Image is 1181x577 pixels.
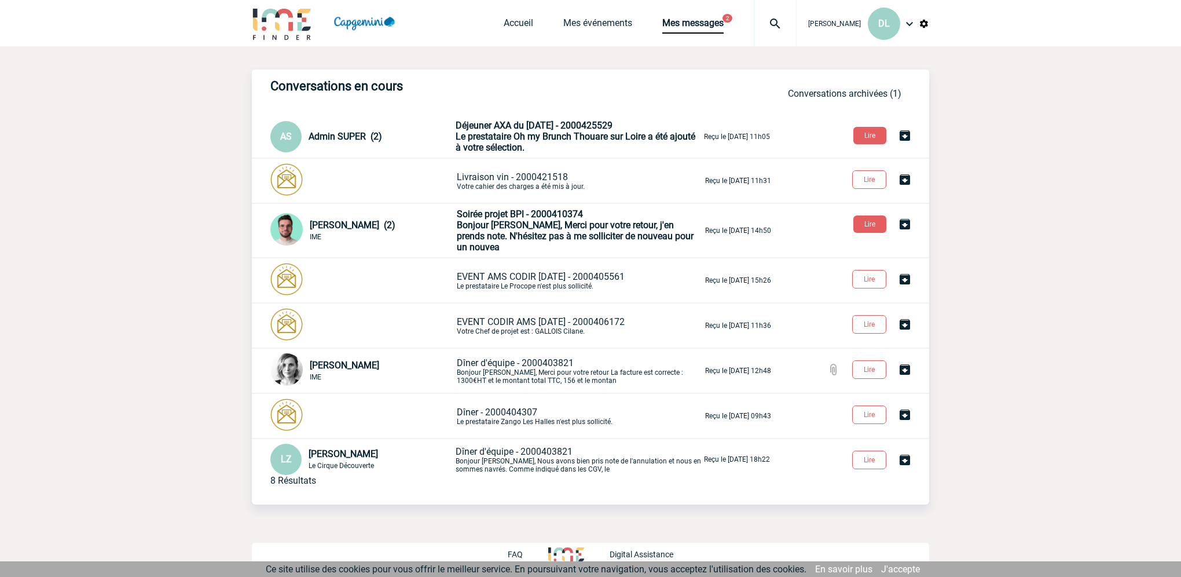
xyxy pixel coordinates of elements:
button: Lire [852,451,886,469]
span: [PERSON_NAME] (2) [310,220,395,231]
button: 2 [722,14,732,23]
div: Conversation privée : Client - Agence [270,263,454,298]
span: [PERSON_NAME] [808,20,861,28]
img: IME-Finder [252,7,312,40]
img: Archiver la conversation [898,408,912,422]
p: Votre Chef de projet est : GALLOIS Cilane. [457,316,703,335]
a: [PERSON_NAME] IME Dîner d'équipe - 2000403821Bonjour [PERSON_NAME], Merci pour votre retour La fa... [270,364,771,375]
p: Reçu le [DATE] 11h05 [704,133,770,141]
img: Archiver la conversation [898,317,912,331]
span: Déjeuner AXA du [DATE] - 2000425529 [456,120,612,131]
span: IME [310,233,321,241]
span: Ce site utilise des cookies pour vous offrir le meilleur service. En poursuivant votre navigation... [266,564,806,575]
p: FAQ [508,550,523,559]
a: Lire [844,218,898,229]
a: EVENT AMS CODIR [DATE] - 2000405561Le prestataire Le Procope n'est plus sollicité. Reçu le [DATE]... [270,274,771,285]
div: 8 Résultats [270,475,316,486]
p: Reçu le [DATE] 09h43 [705,412,771,420]
button: Lire [852,360,886,379]
p: Votre cahier des charges a été mis à jour. [457,171,703,191]
span: Livraison vin - 2000421518 [457,171,568,182]
img: photonotifcontact.png [270,308,303,341]
img: photonotifcontact.png [270,399,303,431]
img: Archiver la conversation [898,217,912,231]
span: EVENT CODIR AMS [DATE] - 2000406172 [457,316,625,327]
p: Reçu le [DATE] 12h48 [705,367,771,375]
span: Le prestataire Oh my Brunch Thouare sur Loire a été ajouté à votre sélection. [456,131,695,153]
button: Lire [853,216,886,233]
a: Livraison vin - 2000421518Votre cahier des charges a été mis à jour. Reçu le [DATE] 11h31 [270,174,771,185]
a: Lire [843,273,898,284]
p: Digital Assistance [610,550,673,559]
p: Le prestataire Zango Les Halles n'est plus sollicité. [457,407,703,426]
span: IME [310,373,321,381]
a: Lire [843,173,898,184]
span: [PERSON_NAME] [310,360,379,371]
span: Dîner d'équipe - 2000403821 [456,446,573,457]
img: photonotifcontact.png [270,263,303,295]
span: AS [280,131,292,142]
h3: Conversations en cours [270,79,618,93]
p: Reçu le [DATE] 18h22 [704,455,770,463]
p: Reçu le [DATE] 15h26 [705,276,771,284]
img: http://www.idealmeetingsevents.fr/ [548,547,584,561]
img: Archiver la conversation [898,129,912,143]
button: Lire [852,170,886,189]
button: Lire [852,315,886,334]
a: Conversations archivées (1) [788,88,901,99]
p: Bonjour [PERSON_NAME], Merci pour votre retour La facture est correcte : 1300€HT et le montant to... [457,357,703,385]
a: AS Admin SUPER (2) Déjeuner AXA du [DATE] - 2000425529Le prestataire Oh my Brunch Thouare sur Loi... [270,130,770,141]
a: Lire [843,363,898,374]
div: Conversation privée : Client - Agence [270,213,454,248]
div: Conversation commune : Client - Fournisseur - Agence [270,444,453,475]
p: Bonjour [PERSON_NAME], Nous avons bien pris note de l'annulation et nous en sommes navrés. Comme ... [456,446,702,473]
div: Conversation privée : Client - Agence [270,353,454,388]
a: Dîner - 2000404307Le prestataire Zango Les Halles n'est plus sollicité. Reçu le [DATE] 09h43 [270,410,771,421]
img: Archiver la conversation [898,272,912,286]
a: Mes événements [563,17,632,34]
a: [PERSON_NAME] (2) IME Soirée projet BPI - 2000410374Bonjour [PERSON_NAME], Merci pour votre retou... [270,224,771,235]
button: Lire [853,127,886,144]
img: photonotifcontact.png [270,163,303,196]
a: FAQ [508,548,548,559]
a: En savoir plus [815,564,872,575]
a: Lire [844,129,898,140]
img: 121547-2.png [270,213,303,246]
span: LZ [281,454,292,465]
a: LZ [PERSON_NAME] Le Cirque Découverte Dîner d'équipe - 2000403821Bonjour [PERSON_NAME], Nous avon... [270,453,770,464]
span: Le Cirque Découverte [309,462,374,470]
span: [PERSON_NAME] [309,448,378,459]
div: Conversation privée : Client - Agence [270,308,454,343]
button: Lire [852,270,886,288]
p: Reçu le [DATE] 14h50 [705,227,771,235]
div: Conversation privée : Client - Agence [270,399,454,433]
img: Archiver la conversation [898,363,912,377]
a: Lire [843,454,898,465]
a: Accueil [504,17,533,34]
p: Reçu le [DATE] 11h31 [705,177,771,185]
span: Admin SUPER (2) [309,131,382,142]
span: Dîner - 2000404307 [457,407,537,418]
div: Conversation privée : Client - Agence [270,163,454,198]
img: Archiver la conversation [898,453,912,467]
span: EVENT AMS CODIR [DATE] - 2000405561 [457,271,625,282]
a: EVENT CODIR AMS [DATE] - 2000406172Votre Chef de projet est : GALLOIS Cilane. Reçu le [DATE] 11h36 [270,319,771,330]
a: Lire [843,318,898,329]
div: Conversation privée : Client - Agence [270,121,453,152]
p: Le prestataire Le Procope n'est plus sollicité. [457,271,703,290]
span: Bonjour [PERSON_NAME], Merci pour votre retour, j'en prends note. N'hésitez pas à me solliciter d... [457,220,694,253]
a: Lire [843,408,898,419]
button: Lire [852,406,886,424]
span: Dîner d'équipe - 2000403821 [457,357,574,368]
span: DL [878,18,890,29]
img: Archiver la conversation [898,173,912,187]
a: J'accepte [881,564,920,575]
img: 103019-1.png [270,353,303,386]
span: Soirée projet BPI - 2000410374 [457,209,583,220]
a: Mes messages [662,17,724,34]
p: Reçu le [DATE] 11h36 [705,322,771,330]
